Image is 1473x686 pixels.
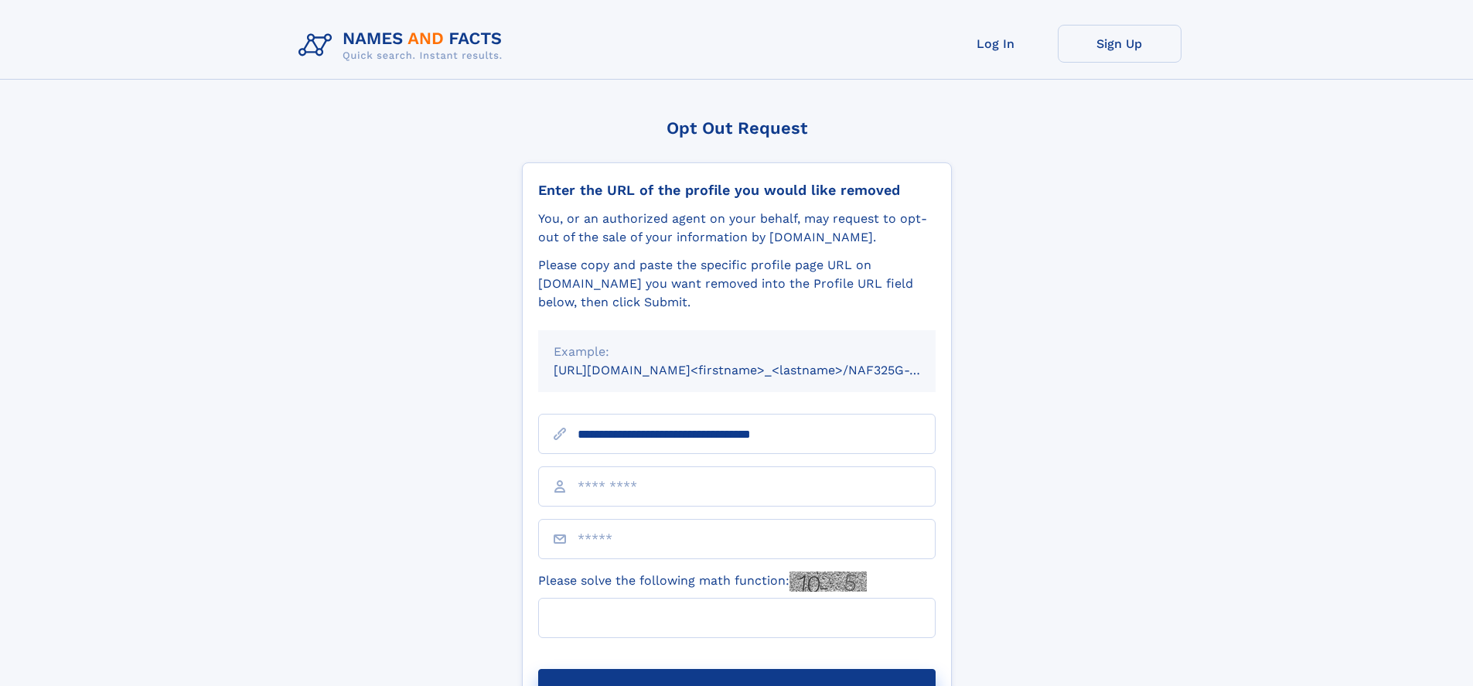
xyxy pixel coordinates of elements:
div: Please copy and paste the specific profile page URL on [DOMAIN_NAME] you want removed into the Pr... [538,256,936,312]
label: Please solve the following math function: [538,572,867,592]
div: You, or an authorized agent on your behalf, may request to opt-out of the sale of your informatio... [538,210,936,247]
small: [URL][DOMAIN_NAME]<firstname>_<lastname>/NAF325G-xxxxxxxx [554,363,965,377]
img: Logo Names and Facts [292,25,515,67]
div: Opt Out Request [522,118,952,138]
a: Sign Up [1058,25,1181,63]
a: Log In [934,25,1058,63]
div: Example: [554,343,920,361]
div: Enter the URL of the profile you would like removed [538,182,936,199]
